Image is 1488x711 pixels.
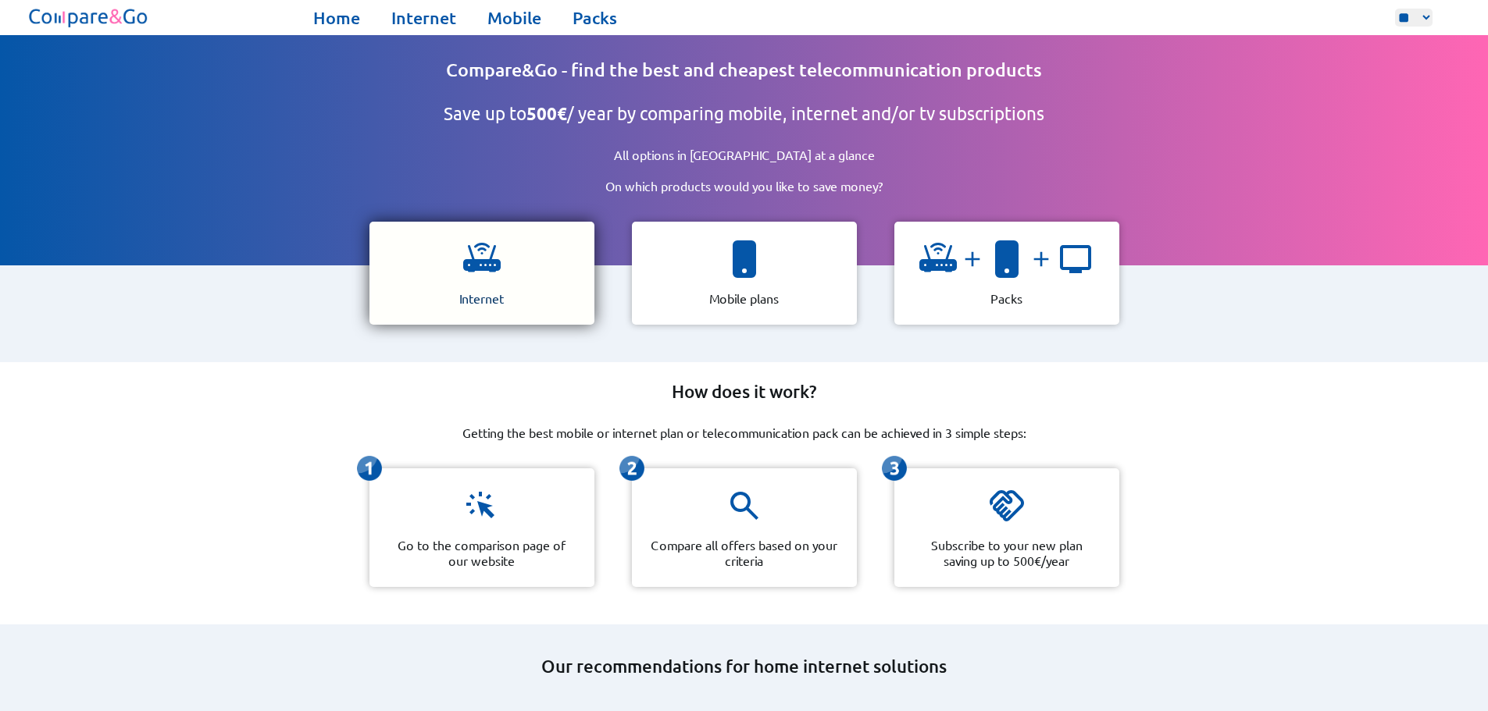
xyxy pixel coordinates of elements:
p: Subscribe to your new plan saving up to 500€/year [913,537,1101,568]
img: icon representing a smartphone [988,240,1026,278]
b: 500€ [526,103,567,124]
a: Packs [573,7,617,29]
img: icon representing a click [463,487,501,524]
img: icon representing the first-step [357,456,382,481]
a: icon representing a wifi Internet [357,222,607,325]
img: icon representing a wifi [919,240,957,278]
a: icon representing a smartphone Mobile plans [619,222,869,325]
img: icon representing the second-step [619,456,644,481]
h2: Save up to / year by comparing mobile, internet and/or tv subscriptions [444,103,1044,125]
img: icon representing the third-step [882,456,907,481]
p: Getting the best mobile or internet plan or telecommunication pack can be achieved in 3 simple st... [462,425,1026,440]
p: Mobile plans [709,290,779,306]
a: Internet [391,7,456,29]
p: Internet [459,290,504,306]
img: icon representing a wifi [463,240,501,278]
img: icon representing a handshake [988,487,1026,524]
a: Home [313,7,360,29]
img: and [957,247,988,272]
p: All options in [GEOGRAPHIC_DATA] at a glance [564,147,925,162]
img: icon representing a smartphone [726,240,763,278]
p: Go to the comparison page of our website [388,537,576,568]
img: icon representing a tv [1057,240,1094,278]
a: icon representing a wifiandicon representing a smartphoneandicon representing a tv Packs [882,222,1132,325]
a: Mobile [487,7,541,29]
h2: How does it work? [672,381,817,403]
h1: Compare&Go - find the best and cheapest telecommunication products [446,59,1042,81]
h2: Our recommendations for home internet solutions [276,656,1213,677]
img: and [1026,247,1057,272]
img: icon representing a magnifying glass [726,487,763,524]
p: Compare all offers based on your criteria [651,537,838,568]
p: Packs [990,290,1022,306]
img: Logo of Compare&Go [26,4,152,31]
p: On which products would you like to save money? [555,178,933,194]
